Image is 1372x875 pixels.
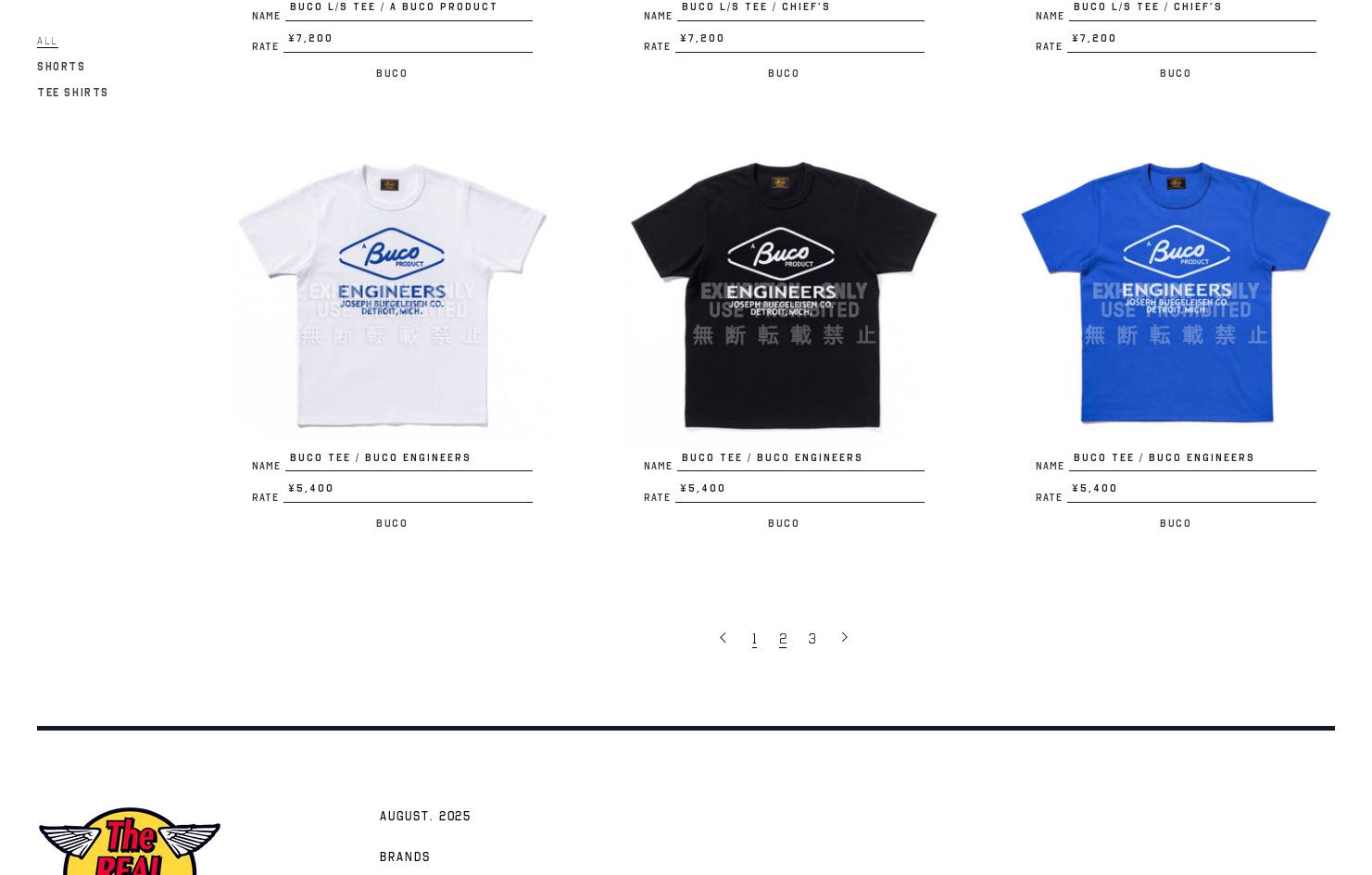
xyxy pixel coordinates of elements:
a: Tee Shirts [37,81,109,104]
span: Rate [644,493,675,503]
span: 1 [752,630,757,648]
span: ¥7,200 [1067,31,1316,53]
span: Brands [380,849,431,868]
span: ¥7,200 [675,31,925,53]
p: Buco [1017,62,1335,84]
a: Shorts [37,56,86,78]
span: AUGUST. 2025 [380,808,472,827]
span: All [37,34,58,48]
a: AUGUST. 2025 [371,795,481,836]
span: Rate [644,42,675,52]
span: Name [1036,11,1069,21]
span: BUCO TEE / BUCO ENGINEERS [677,450,925,472]
span: Name [252,11,285,21]
p: Buco [1017,512,1335,534]
a: 1 [743,619,770,657]
span: Tee Shirts [37,86,109,99]
span: Name [644,11,677,21]
span: ¥5,400 [283,481,533,503]
span: ¥7,200 [283,31,533,53]
span: ¥5,400 [675,481,925,503]
a: All [37,30,58,52]
span: Rate [252,42,283,52]
p: Buco [233,512,551,534]
a: BUCO TEE / BUCO ENGINEERS NameBUCO TEE / BUCO ENGINEERS Rate¥5,400 Buco [625,132,943,534]
p: Buco [625,62,943,84]
span: BUCO TEE / BUCO ENGINEERS [285,450,533,472]
a: BUCO TEE / BUCO ENGINEERS NameBUCO TEE / BUCO ENGINEERS Rate¥5,400 Buco [1017,132,1335,534]
span: Rate [1036,493,1067,503]
img: BUCO TEE / BUCO ENGINEERS [1017,132,1335,450]
span: 3 [809,630,816,648]
span: BUCO TEE / BUCO ENGINEERS [1069,450,1316,472]
span: ¥5,400 [1067,481,1316,503]
span: Name [1036,461,1069,471]
span: Shorts [37,60,86,73]
span: Name [644,461,677,471]
span: Rate [1036,42,1067,52]
span: Rate [252,493,283,503]
p: Buco [233,62,551,84]
p: Buco [625,512,943,534]
a: 3 [799,619,829,657]
span: Name [252,461,285,471]
img: BUCO TEE / BUCO ENGINEERS [233,132,551,450]
a: BUCO TEE / BUCO ENGINEERS NameBUCO TEE / BUCO ENGINEERS Rate¥5,400 Buco [233,132,551,534]
img: BUCO TEE / BUCO ENGINEERS [625,132,943,450]
span: 2 [779,630,787,648]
